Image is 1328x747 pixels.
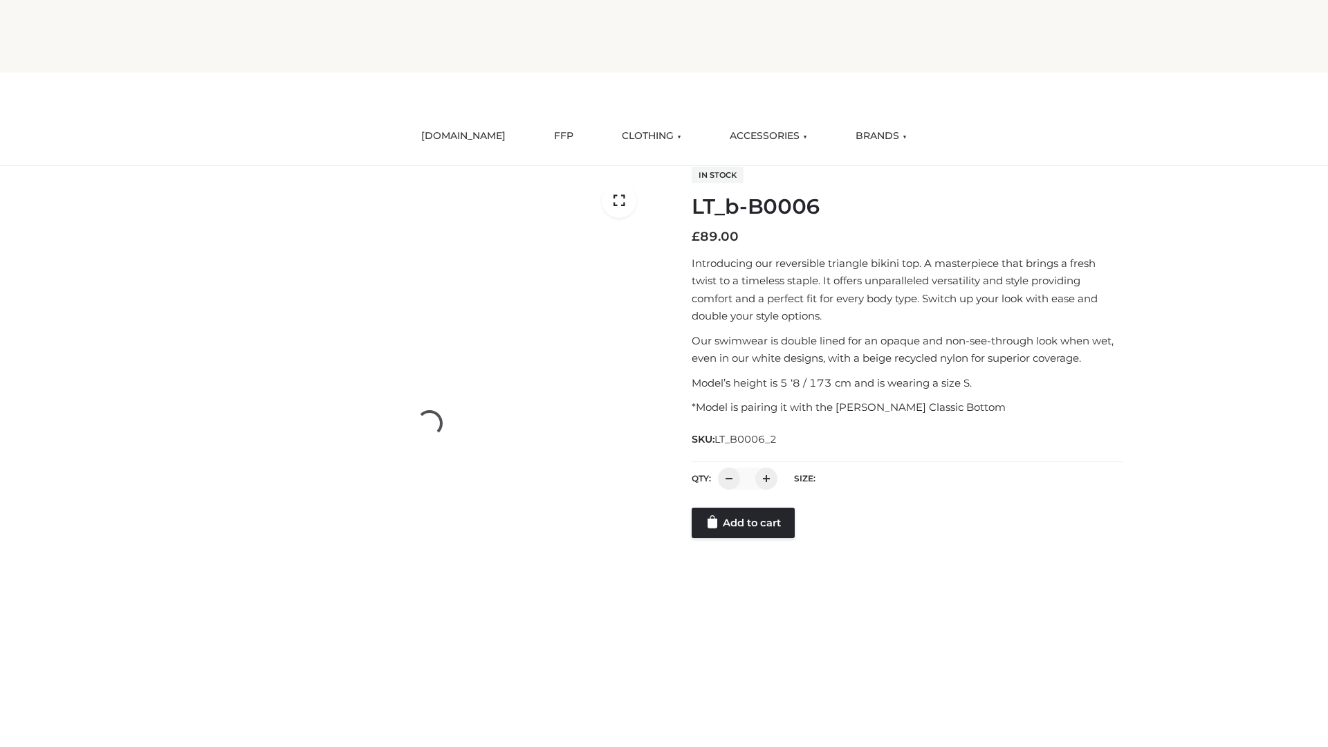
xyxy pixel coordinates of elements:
span: In stock [692,167,744,183]
bdi: 89.00 [692,229,739,244]
span: £ [692,229,700,244]
p: Model’s height is 5 ‘8 / 173 cm and is wearing a size S. [692,374,1123,392]
p: Our swimwear is double lined for an opaque and non-see-through look when wet, even in our white d... [692,332,1123,367]
a: [DOMAIN_NAME] [411,121,516,151]
a: ACCESSORIES [719,121,818,151]
h1: LT_b-B0006 [692,194,1123,219]
span: SKU: [692,431,778,448]
p: *Model is pairing it with the [PERSON_NAME] Classic Bottom [692,398,1123,416]
label: Size: [794,473,815,483]
a: CLOTHING [611,121,692,151]
a: BRANDS [845,121,917,151]
a: Add to cart [692,508,795,538]
label: QTY: [692,473,711,483]
p: Introducing our reversible triangle bikini top. A masterpiece that brings a fresh twist to a time... [692,255,1123,325]
span: LT_B0006_2 [714,433,777,445]
a: FFP [544,121,584,151]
